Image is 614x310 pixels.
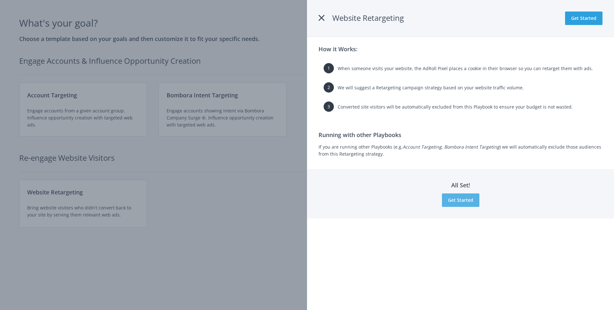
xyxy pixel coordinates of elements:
[324,102,334,112] span: 3
[403,144,500,150] i: Account Targeting, Bombora Intent Targeting
[324,82,334,93] span: 2
[442,181,479,190] h3: All Set!
[442,193,479,207] button: Get Started
[319,130,602,157] div: If you are running other Playbooks (e.g. ) we will automatically exclude those audiences from thi...
[324,63,334,73] span: 1
[338,104,573,110] span: Converted site visitors will be automatically excluded from this Playbook to ensure your budget i...
[319,45,358,53] h3: How it Works:
[338,85,524,91] span: We will suggest a Retargeting campaign strategy based on your website traffic volume.
[319,130,602,139] h3: Running with other Playbooks
[565,12,602,25] button: Get Started
[338,65,593,71] span: When someone visits your website, the AdRoll Pixel places a cookie in their browser so you can re...
[332,12,404,23] span: Website Retargeting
